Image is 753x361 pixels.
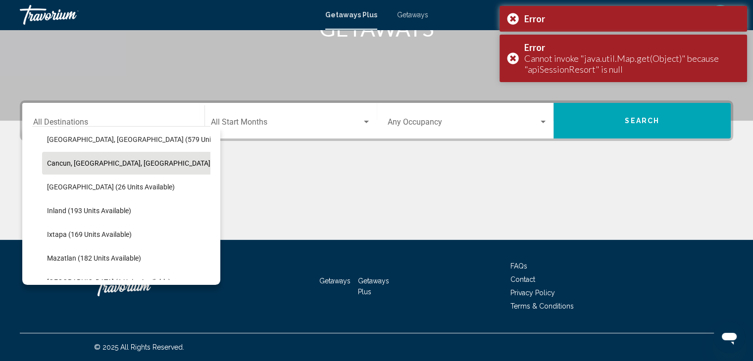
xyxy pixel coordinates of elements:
span: [GEOGRAPHIC_DATA] (26 units available) [47,183,175,191]
span: Cancun, [GEOGRAPHIC_DATA], [GEOGRAPHIC_DATA] (343 units available) [47,159,275,167]
span: Mazatlan (182 units available) [47,254,141,262]
span: [GEOGRAPHIC_DATA], [GEOGRAPHIC_DATA] (579 units available) [47,135,249,143]
div: Error [524,13,740,24]
div: Search widget [22,103,731,138]
span: [GEOGRAPHIC_DATA] (1 units available) [47,278,171,286]
button: User Menu [707,4,733,25]
button: Mazatlan (182 units available) [42,247,146,270]
a: Getaways [319,277,351,285]
div: Error [524,42,740,53]
span: © 2025 All Rights Reserved. [94,343,184,351]
span: Inland (193 units available) [47,207,131,215]
button: Search [553,103,731,138]
span: Search [625,117,659,125]
a: Privacy Policy [510,289,555,297]
a: Contact [510,275,535,283]
button: Cancun, [GEOGRAPHIC_DATA], [GEOGRAPHIC_DATA] (343 units available) [42,152,280,175]
span: Ixtapa (169 units available) [47,230,132,238]
button: [GEOGRAPHIC_DATA] (1 units available) [42,271,176,293]
iframe: Button to launch messaging window [713,321,745,353]
div: Cannot invoke "java.util.Map.get(Object)" because "apiSessionResort" is null [524,53,740,75]
button: [GEOGRAPHIC_DATA], [GEOGRAPHIC_DATA] (579 units available) [42,128,253,151]
a: Getaways Plus [325,11,377,19]
button: [GEOGRAPHIC_DATA] (26 units available) [42,176,180,198]
a: Terms & Conditions [510,302,574,310]
a: Getaways [397,11,428,19]
a: FAQs [510,262,527,270]
button: Inland (193 units available) [42,199,136,222]
a: Travorium [20,5,315,25]
a: Getaways Plus [358,277,389,296]
a: Travorium [94,271,193,301]
button: Ixtapa (169 units available) [42,223,137,246]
